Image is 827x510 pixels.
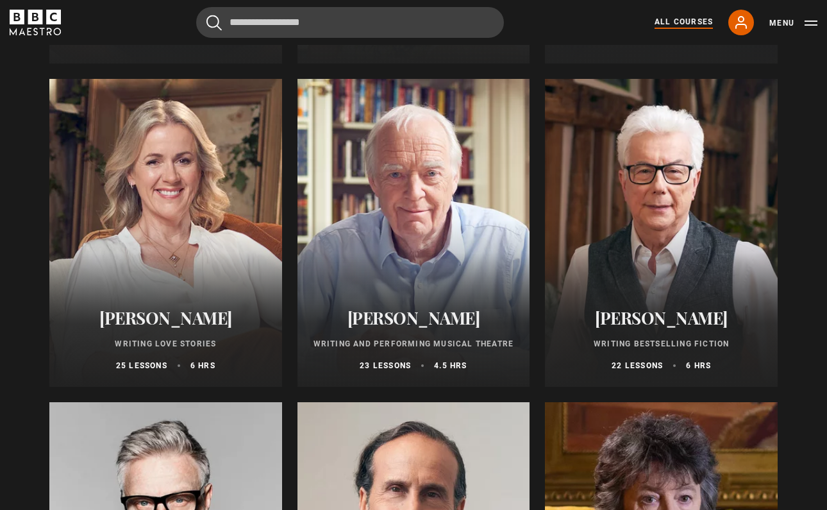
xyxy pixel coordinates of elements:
a: [PERSON_NAME] Writing Love Stories 25 lessons 6 hrs [49,79,282,387]
button: Submit the search query [206,15,222,31]
p: Writing and Performing Musical Theatre [313,338,515,350]
p: Writing Bestselling Fiction [560,338,762,350]
p: 6 hrs [686,360,711,371]
p: 6 hrs [190,360,215,371]
a: [PERSON_NAME] Writing and Performing Musical Theatre 23 lessons 4.5 hrs [297,79,530,387]
a: [PERSON_NAME] Writing Bestselling Fiction 22 lessons 6 hrs [545,79,778,387]
h2: [PERSON_NAME] [560,308,762,328]
p: Writing Love Stories [65,338,267,350]
h2: [PERSON_NAME] [65,308,267,328]
p: 4.5 hrs [434,360,467,371]
input: Search [196,7,504,38]
button: Toggle navigation [769,17,817,30]
p: 25 lessons [116,360,167,371]
svg: BBC Maestro [10,10,61,35]
a: All Courses [655,16,713,29]
h2: [PERSON_NAME] [313,308,515,328]
p: 23 lessons [360,360,411,371]
p: 22 lessons [612,360,663,371]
